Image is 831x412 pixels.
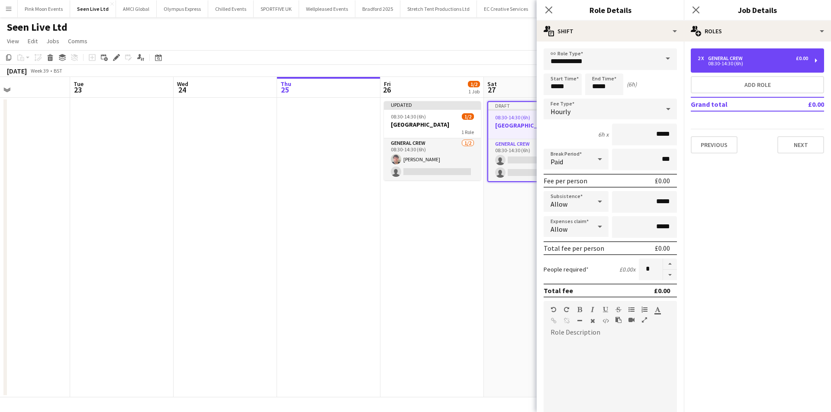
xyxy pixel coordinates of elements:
[544,176,587,185] div: Fee per person
[663,270,677,281] button: Decrease
[462,113,474,120] span: 1/2
[177,80,188,88] span: Wed
[383,85,391,95] span: 26
[495,114,530,121] span: 08:30-14:30 (6h)
[29,67,50,74] span: Week 39
[64,35,91,47] a: Comms
[176,85,188,95] span: 24
[698,55,708,61] div: 2 x
[400,0,477,17] button: Stretch Tent Productions Ltd
[577,317,583,324] button: Horizontal Line
[43,35,63,47] a: Jobs
[655,176,670,185] div: £0.00
[54,67,62,74] div: BST
[619,265,635,273] div: £0.00 x
[598,131,609,138] div: 6h x
[116,0,157,17] button: AMCI Global
[7,37,19,45] span: View
[70,0,116,17] button: Seen Live Ltd
[68,37,87,45] span: Comms
[615,316,622,323] button: Paste as plain text
[254,0,299,17] button: SPORTFIVE UK
[488,121,583,129] h3: [GEOGRAPHIC_DATA]
[384,138,481,180] app-card-role: General Crew1/208:30-14:30 (6h)[PERSON_NAME]
[384,101,481,108] div: Updated
[487,80,497,88] span: Sat
[18,0,70,17] button: Pink Moon Events
[28,37,38,45] span: Edit
[589,317,596,324] button: Clear Formatting
[551,306,557,313] button: Undo
[384,80,391,88] span: Fri
[544,265,589,273] label: People required
[564,306,570,313] button: Redo
[708,55,746,61] div: General Crew
[488,139,583,181] app-card-role: General Crew0/208:30-14:30 (6h)
[589,306,596,313] button: Italic
[783,97,824,111] td: £0.00
[24,35,41,47] a: Edit
[641,306,647,313] button: Ordered List
[551,157,563,166] span: Paid
[279,85,291,95] span: 25
[551,107,570,116] span: Hourly
[461,129,474,135] span: 1 Role
[157,0,208,17] button: Olympus Express
[663,259,677,270] button: Increase
[602,306,609,313] button: Underline
[7,67,27,75] div: [DATE]
[3,35,23,47] a: View
[654,286,670,295] div: £0.00
[628,316,635,323] button: Insert video
[487,101,584,182] app-job-card: Draft08:30-14:30 (6h)0/2[GEOGRAPHIC_DATA]1 RoleGeneral Crew0/208:30-14:30 (6h)
[655,244,670,252] div: £0.00
[641,316,647,323] button: Fullscreen
[628,306,635,313] button: Unordered List
[355,0,400,17] button: Bradford 2025
[691,76,824,93] button: Add role
[684,21,831,42] div: Roles
[384,121,481,128] h3: [GEOGRAPHIC_DATA]
[551,200,567,208] span: Allow
[691,97,783,111] td: Grand total
[74,80,84,88] span: Tue
[654,306,660,313] button: Text Color
[384,101,481,180] app-job-card: Updated08:30-14:30 (6h)1/2[GEOGRAPHIC_DATA]1 RoleGeneral Crew1/208:30-14:30 (6h)[PERSON_NAME]
[602,317,609,324] button: HTML Code
[535,0,572,17] button: Evallance
[544,286,573,295] div: Total fee
[486,85,497,95] span: 27
[627,80,637,88] div: (6h)
[477,0,535,17] button: EC Creative Services
[796,55,808,61] div: £0.00
[468,88,480,95] div: 1 Job
[46,37,59,45] span: Jobs
[544,244,604,252] div: Total fee per person
[551,225,567,233] span: Allow
[280,80,291,88] span: Thu
[299,0,355,17] button: Wellpleased Events
[777,136,824,153] button: Next
[537,21,684,42] div: Shift
[537,4,684,16] h3: Role Details
[615,306,622,313] button: Strikethrough
[488,102,583,109] div: Draft
[391,113,426,120] span: 08:30-14:30 (6h)
[684,4,831,16] h3: Job Details
[577,306,583,313] button: Bold
[691,136,738,153] button: Previous
[698,61,808,66] div: 08:30-14:30 (6h)
[7,21,68,34] h1: Seen Live Ltd
[72,85,84,95] span: 23
[468,81,480,87] span: 1/2
[208,0,254,17] button: Chilled Events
